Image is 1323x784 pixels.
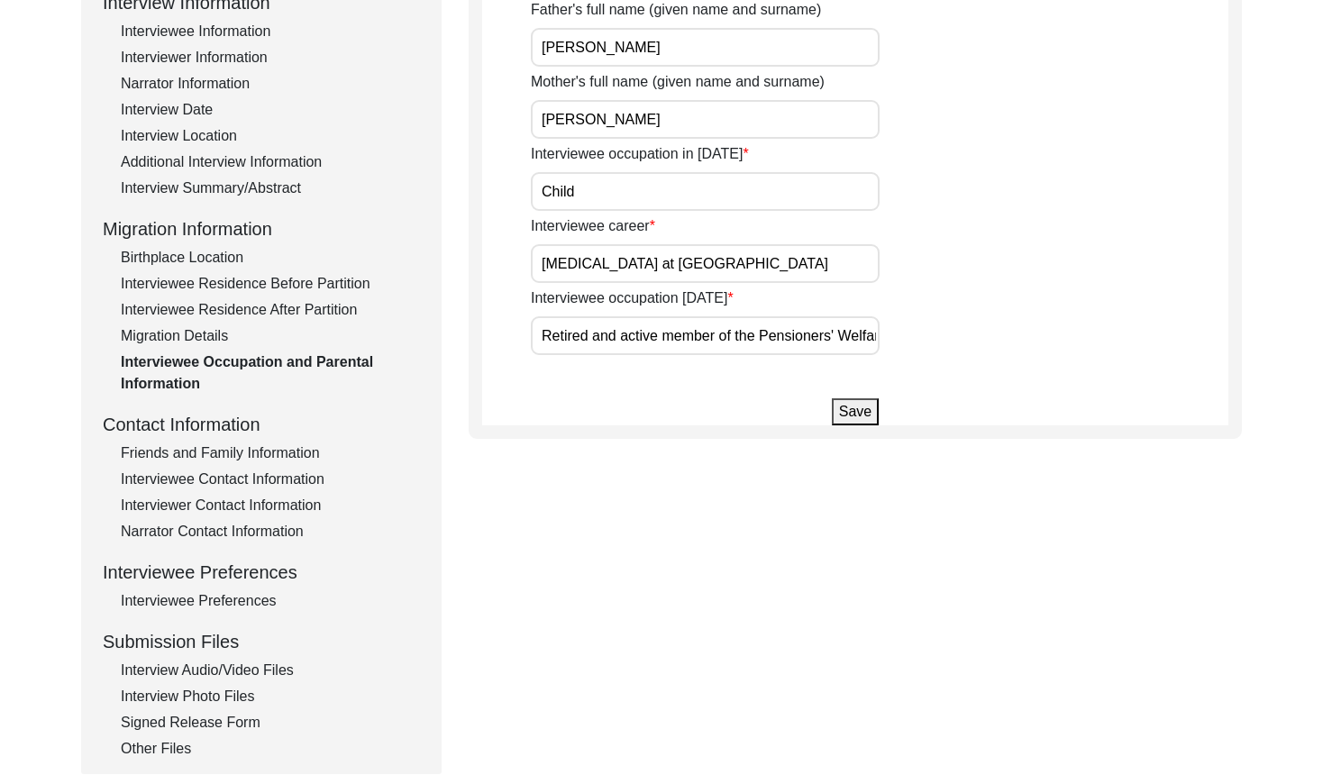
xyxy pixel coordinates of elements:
div: Interview Audio/Video Files [121,660,420,681]
div: Migration Details [121,325,420,347]
div: Interview Photo Files [121,686,420,707]
div: Narrator Information [121,73,420,95]
div: Interviewee Information [121,21,420,42]
div: Interviewee Occupation and Parental Information [121,351,420,395]
div: Interviewer Information [121,47,420,68]
label: Mother's full name (given name and surname) [531,71,825,93]
div: Interviewee Residence Before Partition [121,273,420,295]
div: Narrator Contact Information [121,521,420,542]
div: Other Files [121,738,420,760]
div: Interviewee Preferences [103,559,420,586]
label: Interviewee career [531,215,655,237]
div: Friends and Family Information [121,442,420,464]
div: Additional Interview Information [121,151,420,173]
div: Contact Information [103,411,420,438]
button: Save [832,398,879,425]
div: Interviewer Contact Information [121,495,420,516]
div: Interviewee Residence After Partition [121,299,420,321]
div: Interview Date [121,99,420,121]
div: Interview Summary/Abstract [121,178,420,199]
div: Interviewee Contact Information [121,469,420,490]
div: Submission Files [103,628,420,655]
div: Migration Information [103,215,420,242]
div: Signed Release Form [121,712,420,734]
div: Interview Location [121,125,420,147]
label: Interviewee occupation [DATE] [531,287,734,309]
div: Interviewee Preferences [121,590,420,612]
div: Birthplace Location [121,247,420,269]
label: Interviewee occupation in [DATE] [531,143,749,165]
